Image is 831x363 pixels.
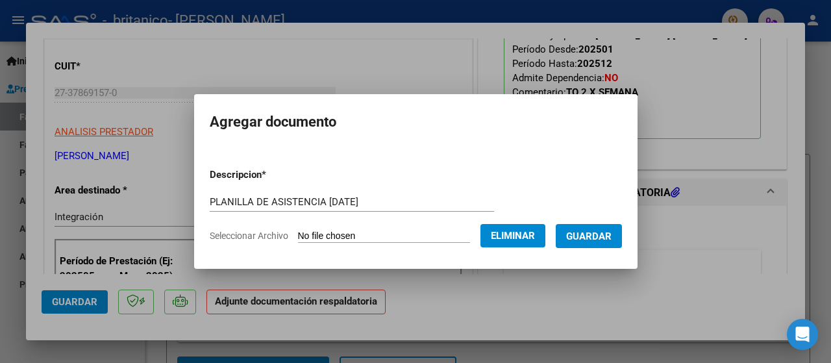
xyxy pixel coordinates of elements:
span: Eliminar [491,230,535,242]
span: Guardar [566,231,612,242]
div: Open Intercom Messenger [787,319,818,350]
button: Guardar [556,224,622,248]
h2: Agregar documento [210,110,622,134]
span: Seleccionar Archivo [210,231,288,241]
p: Descripcion [210,168,334,182]
button: Eliminar [480,224,545,247]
